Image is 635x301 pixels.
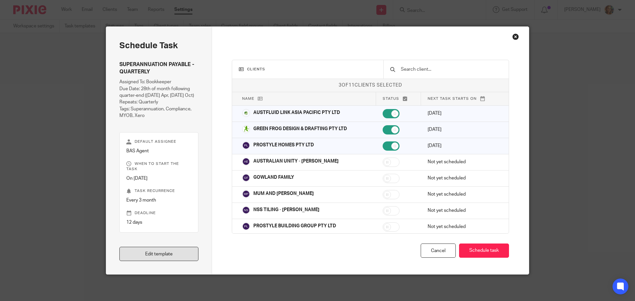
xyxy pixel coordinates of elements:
p: Every 3 month [126,197,191,204]
p: AUSTRALIAN UNITY - [PERSON_NAME] [253,158,339,165]
img: svg%3E [242,174,250,182]
span: 3 [339,83,342,88]
img: Copy%20of%20austfluid%20link.png [242,109,250,117]
input: Search client... [400,66,502,73]
p: of clients selected [232,82,509,89]
p: Status [383,96,414,101]
div: Close this dialog window [512,33,519,40]
p: PROSTYLE BUILDING GROUP PTY LTD [253,223,336,229]
button: Schedule task [459,244,509,258]
p: Assigned To: Bookkeeper Due Date: 28th of month following quarter-end ([DATE] Apr, [DATE] Oct) Re... [119,79,198,119]
p: Next task starts on [428,96,499,101]
p: MUM AND [PERSON_NAME] [253,190,314,197]
img: Green%20Frog.png [242,125,250,133]
p: GOWLAND FAMILY [253,174,294,181]
p: Not yet scheduled [428,159,499,165]
p: On [DATE] [126,175,191,182]
a: Edit template [119,247,198,261]
h3: Clients [239,67,377,72]
p: GREEN FROG DESIGN & DRAFTING PTY LTD [253,126,347,132]
p: [DATE] [428,126,499,133]
div: Cancel [421,244,456,258]
p: Not yet scheduled [428,175,499,181]
p: Name [242,96,369,101]
p: NSS TILING - [PERSON_NAME] [253,207,319,213]
p: Default assignee [126,139,191,144]
p: [DATE] [428,110,499,117]
p: Task recurrence [126,188,191,194]
img: svg%3E [242,190,250,198]
p: AUSTFLUID LINK ASIA PACIFIC PTY LTD [253,109,340,116]
h2: Schedule task [119,40,198,51]
img: svg%3E [242,206,250,214]
p: BAS Agent [126,148,191,154]
span: 11 [349,83,355,88]
p: [DATE] [428,142,499,149]
img: svg%3E [242,222,250,230]
p: Not yet scheduled [428,191,499,198]
p: Deadline [126,210,191,216]
p: When to start the task [126,161,191,172]
p: PROSTYLE HOMES PTY LTD [253,142,314,148]
img: svg%3E [242,158,250,166]
p: 12 days [126,219,191,226]
p: Not yet scheduled [428,207,499,214]
p: Not yet scheduled [428,223,499,230]
img: svg%3E [242,141,250,149]
h4: SUPERANNUATION PAYABLE - QUARTERLY [119,61,198,75]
